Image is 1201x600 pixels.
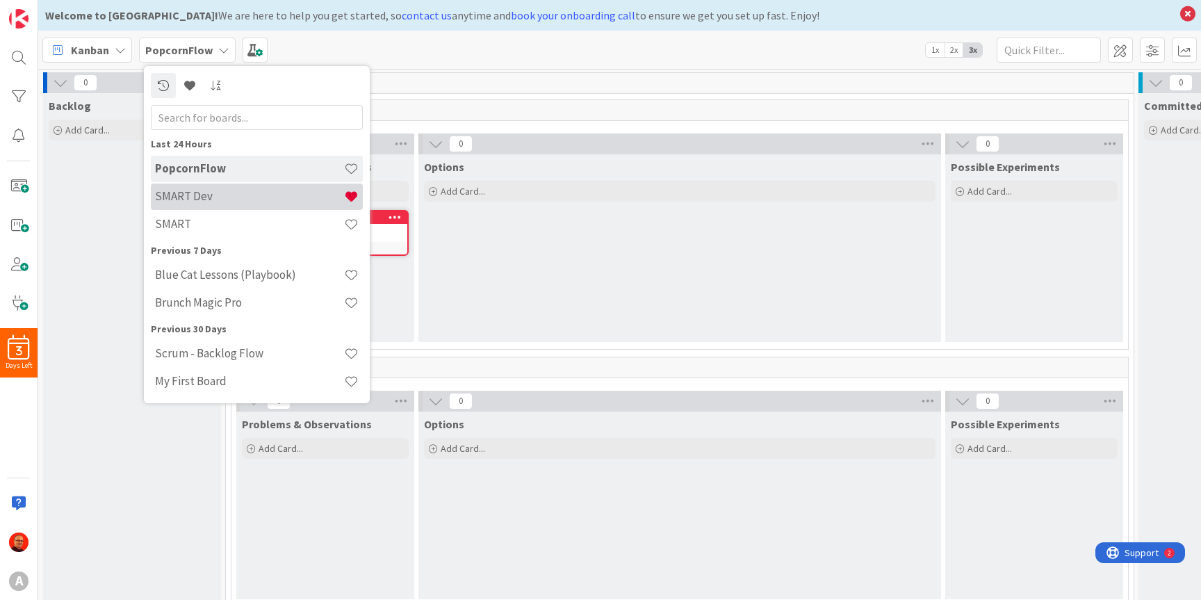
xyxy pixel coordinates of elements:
a: book your onboarding call [511,8,635,22]
b: PopcornFlow [145,43,213,57]
div: Previous 7 Days [151,243,363,258]
h4: My First Board [155,374,344,388]
span: Add Card... [65,124,110,136]
div: A [9,571,28,591]
h4: Blue Cat Lessons (Playbook) [155,268,344,282]
span: Support [29,2,63,19]
span: Add Card... [259,442,303,455]
div: We are here to help you get started, so anytime and to ensure we get you set up fast. Enjoy! [45,7,1173,24]
h4: Brunch Magic Pro [155,295,344,309]
h4: SMART Dev [155,189,344,203]
span: Options [424,160,464,174]
span: 0 [449,136,473,152]
b: Welcome to [GEOGRAPHIC_DATA]! [45,8,218,22]
span: Problems & Observations [242,417,372,431]
span: Options [424,417,464,431]
div: Previous 30 Days [151,322,363,337]
span: 0 [449,393,473,410]
div: 2 [72,6,76,17]
span: Backlog [49,99,91,113]
h4: PopcornFlow [155,161,344,175]
input: Search for boards... [151,105,363,130]
span: Kanban [71,42,109,58]
h4: Scrum - Backlog Flow [155,346,344,360]
a: contact us [402,8,452,22]
span: 3 [16,346,22,356]
h4: SMART [155,217,344,231]
div: Last 24 Hours [151,137,363,152]
span: Add Card... [441,442,485,455]
img: CP [9,533,28,552]
img: Visit kanbanzone.com [9,9,28,29]
span: Possible Experiments [951,417,1060,431]
span: Add Card... [441,185,485,197]
span: Add Card... [967,442,1012,455]
span: 0 [74,74,97,91]
span: 0 [976,393,999,410]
